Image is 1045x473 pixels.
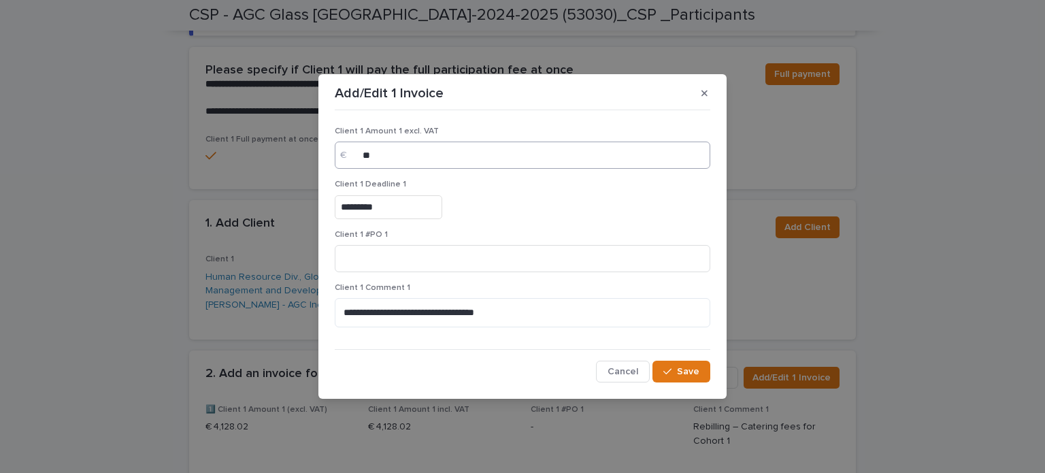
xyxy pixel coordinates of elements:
[677,367,699,376] span: Save
[335,284,410,292] span: Client 1 Comment 1
[335,231,388,239] span: Client 1 #PO 1
[596,361,650,382] button: Cancel
[608,367,638,376] span: Cancel
[335,85,444,101] p: Add/Edit 1 Invoice
[335,127,439,135] span: Client 1 Amount 1 excl. VAT
[335,142,362,169] div: €
[335,180,406,189] span: Client 1 Deadline 1
[652,361,710,382] button: Save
